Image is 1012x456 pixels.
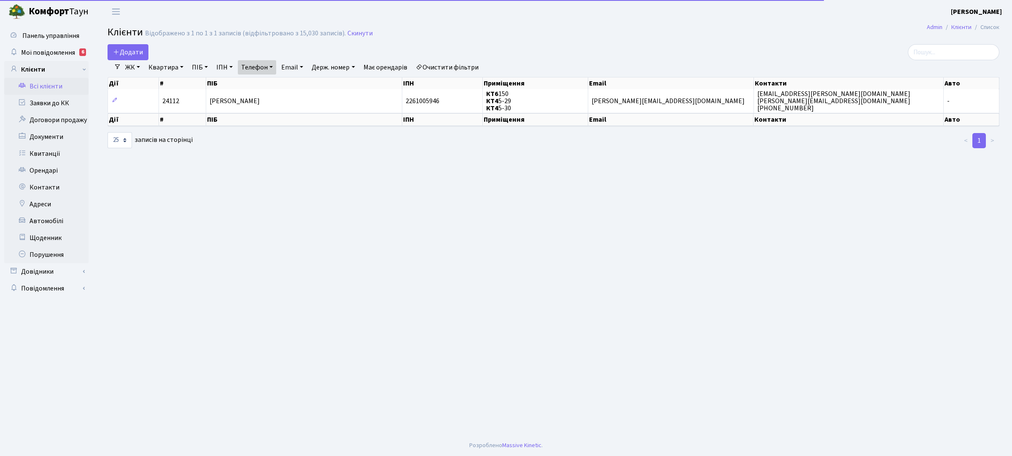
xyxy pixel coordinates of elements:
a: Клієнти [951,23,972,32]
select: записів на сторінці [108,132,132,148]
span: Клієнти [108,25,143,40]
span: 150 5-29 5-30 [486,89,511,113]
a: Заявки до КК [4,95,89,112]
th: ІПН [402,77,483,89]
a: Квитанції [4,145,89,162]
span: [EMAIL_ADDRESS][PERSON_NAME][DOMAIN_NAME] [PERSON_NAME][EMAIL_ADDRESS][DOMAIN_NAME] [PHONE_NUMBER] [757,89,910,113]
a: ЖК [122,60,143,75]
a: Документи [4,128,89,145]
a: Повідомлення [4,280,89,297]
a: Всі клієнти [4,78,89,95]
th: Приміщення [483,77,588,89]
th: Приміщення [483,113,588,126]
div: Відображено з 1 по 1 з 1 записів (відфільтровано з 15,030 записів). [145,29,346,37]
b: [PERSON_NAME] [951,7,1002,16]
a: Щоденник [4,229,89,246]
img: logo.png [8,3,25,20]
button: Переключити навігацію [105,5,126,19]
th: Контакти [754,77,944,89]
a: Квартира [145,60,187,75]
a: Має орендарів [360,60,411,75]
label: записів на сторінці [108,132,193,148]
nav: breadcrumb [914,19,1012,36]
a: Орендарі [4,162,89,179]
a: Скинути [347,29,373,37]
th: # [159,113,206,126]
th: Дії [108,77,159,89]
a: Держ. номер [308,60,358,75]
b: КТ4 [486,96,498,106]
a: Контакти [4,179,89,196]
span: [PERSON_NAME] [210,96,260,106]
a: Massive Kinetic [502,441,541,450]
th: ПІБ [206,77,402,89]
a: Мої повідомлення6 [4,44,89,61]
div: 6 [79,48,86,56]
b: КТ4 [486,104,498,113]
li: Список [972,23,999,32]
th: Дії [108,113,159,126]
th: # [159,77,206,89]
a: 1 [972,133,986,148]
a: Адреси [4,196,89,213]
a: Admin [927,23,942,32]
a: ПІБ [188,60,211,75]
span: - [947,96,950,106]
div: Розроблено . [469,441,543,450]
a: Телефон [238,60,276,75]
b: Комфорт [29,5,69,18]
th: Email [588,77,754,89]
th: Email [588,113,754,126]
span: 2261005946 [406,96,439,106]
span: [PERSON_NAME][EMAIL_ADDRESS][DOMAIN_NAME] [592,96,745,106]
b: КТ6 [486,89,498,99]
a: Панель управління [4,27,89,44]
input: Пошук... [908,44,999,60]
th: ПІБ [206,113,402,126]
a: [PERSON_NAME] [951,7,1002,17]
span: Мої повідомлення [21,48,75,57]
th: Авто [944,113,999,126]
a: ІПН [213,60,236,75]
a: Договори продажу [4,112,89,128]
a: Очистити фільтри [412,60,482,75]
span: Таун [29,5,89,19]
a: Порушення [4,246,89,263]
a: Автомобілі [4,213,89,229]
a: Email [278,60,307,75]
th: Авто [944,77,999,89]
th: Контакти [754,113,943,126]
span: Додати [113,48,143,57]
span: Панель управління [22,31,79,40]
a: Додати [108,44,148,60]
a: Клієнти [4,61,89,78]
span: 24112 [162,96,179,106]
th: ІПН [402,113,483,126]
a: Довідники [4,263,89,280]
